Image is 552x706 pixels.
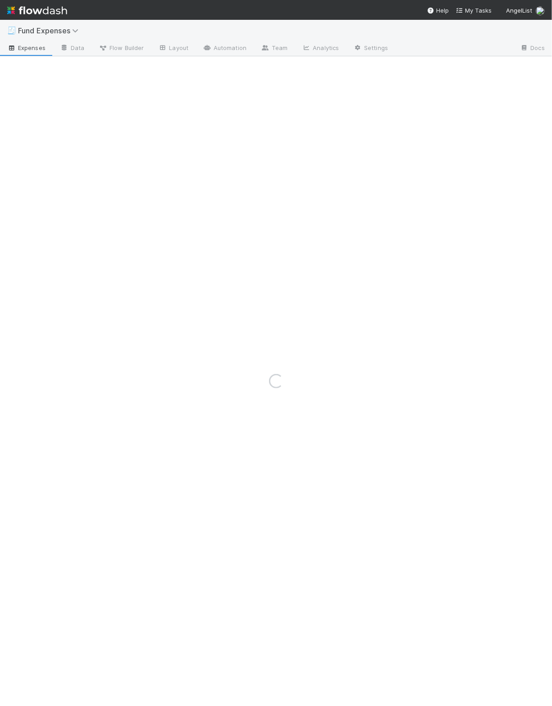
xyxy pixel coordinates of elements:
[456,7,492,14] span: My Tasks
[7,3,67,18] img: logo-inverted-e16ddd16eac7371096b0.svg
[536,6,545,15] img: avatar_93b89fca-d03a-423a-b274-3dd03f0a621f.png
[254,41,295,56] a: Team
[151,41,196,56] a: Layout
[456,6,492,15] a: My Tasks
[427,6,449,15] div: Help
[506,7,532,14] span: AngelList
[196,41,254,56] a: Automation
[513,41,552,56] a: Docs
[91,41,151,56] a: Flow Builder
[7,43,46,52] span: Expenses
[53,41,91,56] a: Data
[18,26,83,35] span: Fund Expenses
[99,43,144,52] span: Flow Builder
[7,27,16,34] span: 🧾
[295,41,346,56] a: Analytics
[346,41,395,56] a: Settings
